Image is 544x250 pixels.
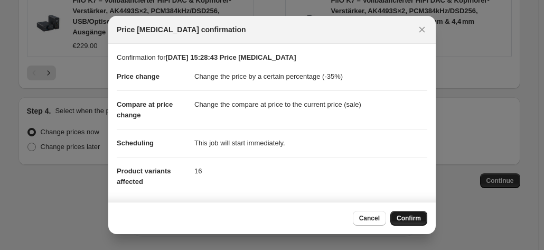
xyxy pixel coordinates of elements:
[359,214,380,223] span: Cancel
[194,90,427,118] dd: Change the compare at price to the current price (sale)
[353,211,386,226] button: Cancel
[117,100,173,119] span: Compare at price change
[415,22,429,37] button: Close
[194,157,427,185] dd: 16
[165,53,296,61] b: [DATE] 15:28:43 Price [MEDICAL_DATA]
[117,139,154,147] span: Scheduling
[117,24,246,35] span: Price [MEDICAL_DATA] confirmation
[390,211,427,226] button: Confirm
[397,214,421,223] span: Confirm
[117,52,427,63] p: Confirmation for
[117,167,171,186] span: Product variants affected
[117,72,160,80] span: Price change
[194,129,427,157] dd: This job will start immediately.
[194,63,427,90] dd: Change the price by a certain percentage (-35%)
